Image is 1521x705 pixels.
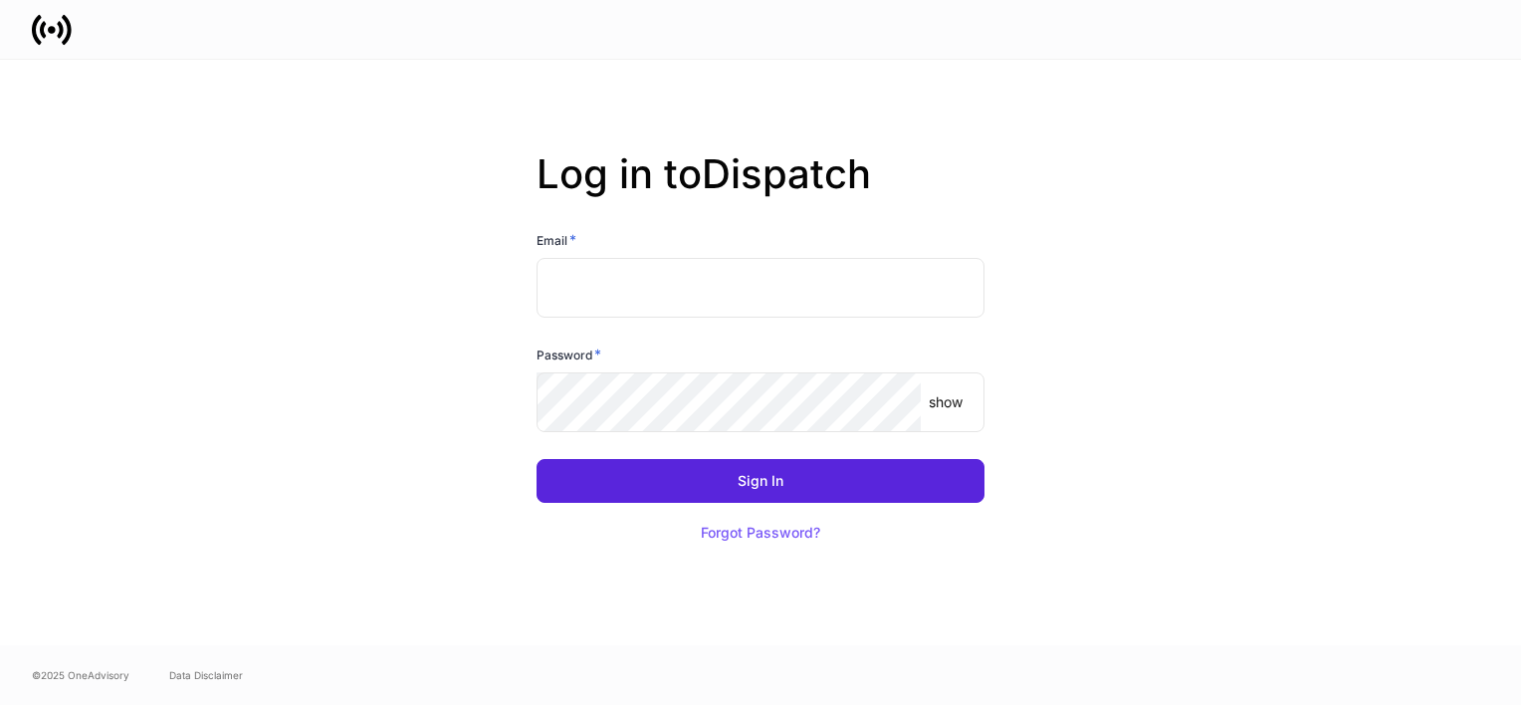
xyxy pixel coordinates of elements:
[929,392,963,412] p: show
[169,667,243,683] a: Data Disclaimer
[676,511,845,555] button: Forgot Password?
[738,474,783,488] div: Sign In
[701,526,820,540] div: Forgot Password?
[537,150,984,230] h2: Log in to Dispatch
[537,345,601,364] h6: Password
[32,667,129,683] span: © 2025 OneAdvisory
[537,459,984,503] button: Sign In
[537,230,576,250] h6: Email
